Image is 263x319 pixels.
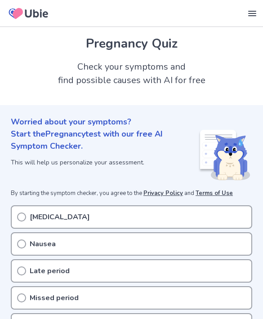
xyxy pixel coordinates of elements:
p: [MEDICAL_DATA] [30,212,90,222]
p: Late period [30,266,70,276]
p: By starting the symptom checker, you agree to the and [11,189,252,198]
p: Missed period [30,292,79,303]
a: Terms of Use [196,189,233,197]
p: Worried about your symptoms? [11,116,252,128]
p: Start the Pregnancy test with our free AI Symptom Checker. [11,128,198,152]
img: Shiba [198,130,250,180]
a: Privacy Policy [143,189,183,197]
p: This will help us personalize your assessment. [11,158,198,167]
h1: Pregnancy Quiz [11,34,252,53]
p: Nausea [30,239,56,249]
